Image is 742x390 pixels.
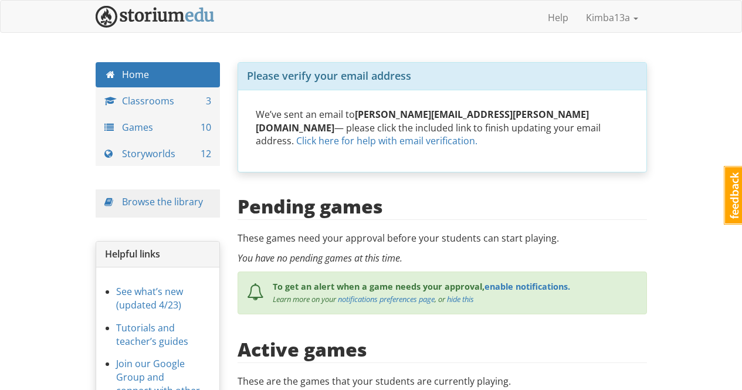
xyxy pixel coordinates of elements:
[247,69,411,83] span: Please verify your email address
[256,108,629,148] p: We’ve sent an email to — please click the included link to finish updating your email address.
[206,94,211,108] span: 3
[238,339,367,360] h2: Active games
[96,6,215,28] img: StoriumEDU
[96,115,221,140] a: Games 10
[273,281,484,292] span: To get an alert when a game needs your approval,
[116,321,188,348] a: Tutorials and teacher’s guides
[577,3,647,32] a: Kimba13a
[238,196,383,216] h2: Pending games
[273,294,474,304] em: Learn more on your , or
[256,108,589,134] strong: [PERSON_NAME][EMAIL_ADDRESS][PERSON_NAME][DOMAIN_NAME]
[238,252,402,264] em: You have no pending games at this time.
[122,195,203,208] a: Browse the library
[238,375,647,388] p: These are the games that your students are currently playing.
[201,121,211,134] span: 10
[96,242,220,267] div: Helpful links
[238,232,647,245] p: These games need your approval before your students can start playing.
[116,285,183,311] a: See what’s new (updated 4/23)
[539,3,577,32] a: Help
[96,62,221,87] a: Home
[447,294,474,304] a: hide this
[201,147,211,161] span: 12
[338,294,435,304] a: notifications preferences page
[484,281,570,292] a: enable notifications.
[96,141,221,167] a: Storyworlds 12
[96,89,221,114] a: Classrooms 3
[296,134,477,147] a: Click here for help with email verification.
